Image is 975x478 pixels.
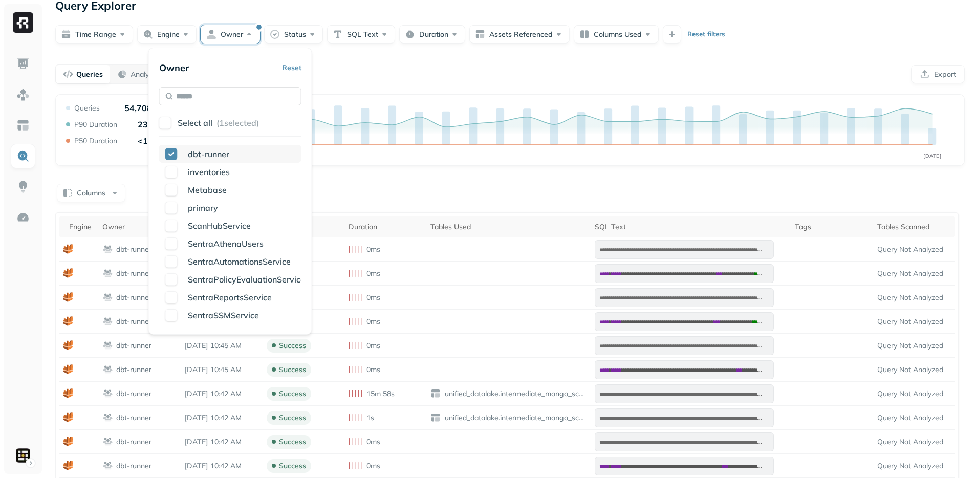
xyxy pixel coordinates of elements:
p: dbt-runner [116,365,151,375]
span: SentraSSMService [188,310,259,320]
button: Duration [399,25,465,44]
img: Sentra [16,448,30,463]
p: Select all [178,118,212,128]
p: 0ms [366,437,380,447]
img: workgroup [102,340,113,351]
p: 23s [138,119,152,129]
button: Export [911,65,965,83]
p: Query Not Analyzed [877,461,951,471]
span: primary [188,203,218,213]
span: dbt-runner [188,149,229,159]
div: SQL Text [595,222,787,232]
button: Assets Referenced [469,25,570,44]
button: Time Range [55,25,133,44]
p: P50 Duration [74,136,117,146]
img: table [430,388,441,399]
img: workgroup [102,412,113,423]
p: Aug 19, 2025 10:42 AM [184,389,258,399]
span: ScanHubService [188,221,251,231]
p: dbt-runner [116,293,151,302]
p: dbt-runner [116,389,151,399]
p: success [279,389,306,399]
p: Query Not Analyzed [877,293,951,302]
img: workgroup [102,244,113,254]
p: Query Not Analyzed [877,413,951,423]
img: Dashboard [16,57,30,71]
a: unified_datalake.intermediate_mongo_scan_state [441,413,587,423]
button: Columns [57,184,125,202]
p: 0ms [366,245,380,254]
p: dbt-runner [116,341,151,351]
p: 54,708 [124,103,152,113]
img: table [430,412,441,423]
img: workgroup [102,388,113,399]
p: 0ms [366,269,380,278]
img: workgroup [102,292,113,302]
p: success [279,365,306,375]
p: unified_datalake.intermediate_mongo_scan_state [443,389,587,399]
img: workgroup [102,437,113,447]
div: Engine [69,222,94,232]
p: dbt-runner [116,461,151,471]
div: Tables Used [430,222,587,232]
div: Duration [349,222,422,232]
p: Query Not Analyzed [877,389,951,399]
p: 0ms [366,461,380,471]
a: unified_datalake.intermediate_mongo_scan_state [441,389,587,399]
p: P90 Duration [74,120,117,129]
p: Query Not Analyzed [877,317,951,327]
p: unified_datalake.intermediate_mongo_scan_state [443,413,587,423]
p: 0ms [366,341,380,351]
span: SentraPolicyEvaluationService [188,274,305,285]
p: dbt-runner [116,413,151,423]
p: dbt-runner [116,317,151,327]
p: 0ms [366,317,380,327]
p: 0ms [366,293,380,302]
p: Query Not Analyzed [877,365,951,375]
span: Metabase [188,185,227,195]
button: Reset [282,58,301,77]
p: Queries [74,103,100,113]
p: dbt-runner [116,269,151,278]
button: Owner [201,25,260,44]
p: Aug 19, 2025 10:42 AM [184,437,258,447]
p: 0ms [366,365,380,375]
button: Status [264,25,323,44]
p: success [279,437,306,447]
p: Query Not Analyzed [877,245,951,254]
button: Engine [137,25,197,44]
img: workgroup [102,364,113,375]
p: success [279,341,306,351]
p: Analysis [131,70,158,79]
img: Asset Explorer [16,119,30,132]
img: Optimization [16,211,30,224]
img: workgroup [102,461,113,471]
img: Ryft [13,12,33,33]
span: inventories [188,167,230,177]
p: Query Not Analyzed [877,437,951,447]
p: Query Not Analyzed [877,341,951,351]
div: Owner [102,222,176,232]
tspan: [DATE] [923,153,941,159]
img: workgroup [102,268,113,278]
p: Queries [76,70,103,79]
p: 1s [366,413,374,423]
div: Tables Scanned [877,222,951,232]
p: Aug 19, 2025 10:42 AM [184,413,258,423]
img: Query Explorer [16,149,30,163]
img: workgroup [102,316,113,327]
button: Select all (1selected) [178,114,301,132]
p: Aug 19, 2025 10:42 AM [184,461,258,471]
p: success [279,413,306,423]
p: Aug 19, 2025 10:45 AM [184,341,258,351]
button: Columns Used [574,25,659,44]
p: Reset filters [687,29,725,39]
span: SentraAthenaUsers [188,238,264,249]
button: SQL Text [327,25,395,44]
p: dbt-runner [116,245,151,254]
span: SentraReportsService [188,292,272,302]
img: Assets [16,88,30,101]
p: Owner [159,62,189,74]
div: Tags [795,222,869,232]
span: SentraAutomationsService [188,256,291,267]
